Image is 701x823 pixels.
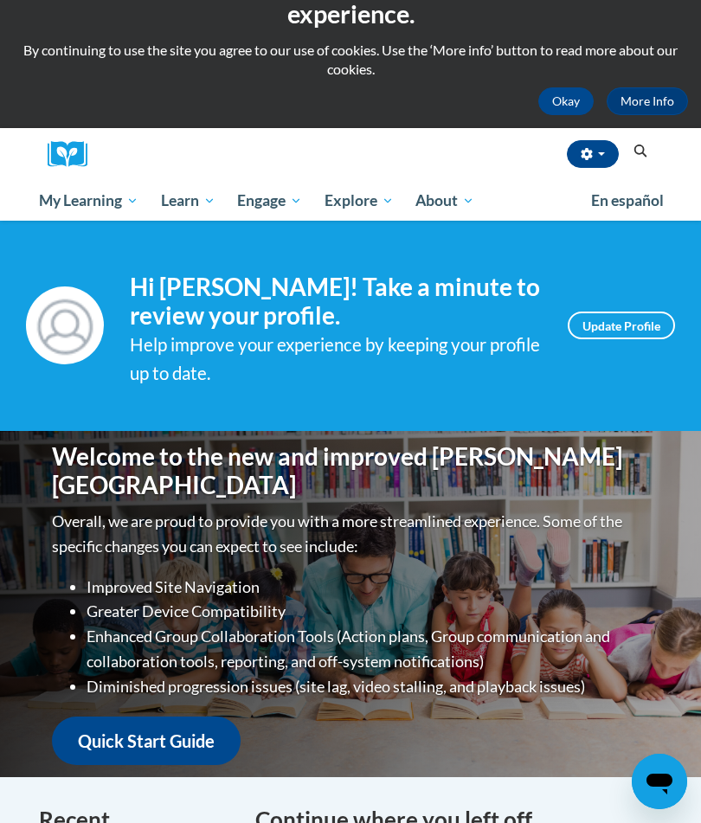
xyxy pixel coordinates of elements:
h4: Hi [PERSON_NAME]! Take a minute to review your profile. [130,273,542,331]
span: About [415,190,474,211]
span: En español [591,191,664,209]
span: My Learning [39,190,138,211]
iframe: Button to launch messaging window [632,754,687,809]
a: Quick Start Guide [52,717,241,766]
h1: Welcome to the new and improved [PERSON_NAME][GEOGRAPHIC_DATA] [52,442,649,500]
a: Explore [313,181,405,221]
li: Diminished progression issues (site lag, video stalling, and playback issues) [87,674,649,699]
li: Enhanced Group Collaboration Tools (Action plans, Group communication and collaboration tools, re... [87,624,649,674]
button: Search [627,141,653,162]
button: Account Settings [567,140,619,168]
a: About [405,181,486,221]
p: Overall, we are proud to provide you with a more streamlined experience. Some of the specific cha... [52,509,649,559]
a: Engage [226,181,313,221]
span: Explore [325,190,394,211]
a: Cox Campus [48,141,100,168]
img: Profile Image [26,286,104,364]
li: Improved Site Navigation [87,575,649,600]
li: Greater Device Compatibility [87,599,649,624]
a: Learn [150,181,227,221]
a: More Info [607,87,688,115]
a: My Learning [28,181,150,221]
div: Main menu [26,181,675,221]
p: By continuing to use the site you agree to our use of cookies. Use the ‘More info’ button to read... [13,41,688,79]
span: Learn [161,190,215,211]
button: Okay [538,87,594,115]
img: Logo brand [48,141,100,168]
span: Engage [237,190,302,211]
a: En español [580,183,675,219]
a: Update Profile [568,312,675,339]
div: Help improve your experience by keeping your profile up to date. [130,331,542,388]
